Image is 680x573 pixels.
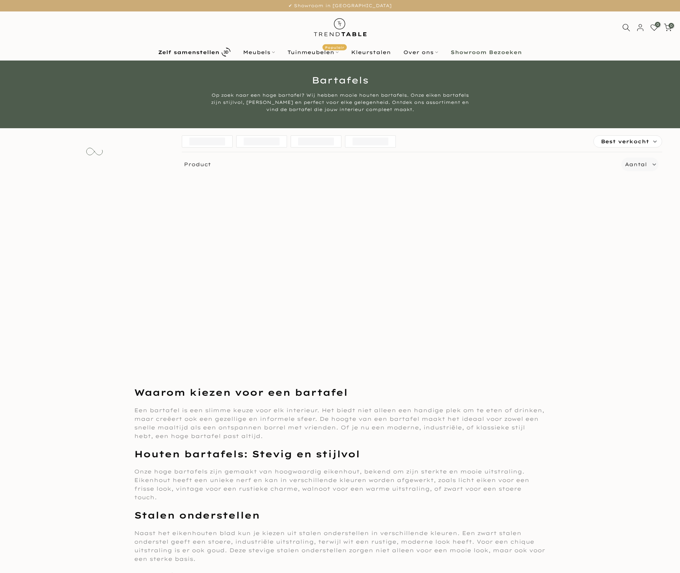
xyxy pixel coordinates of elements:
[601,136,649,147] span: Best verkocht
[669,23,674,28] span: 0
[445,48,528,57] a: Showroom Bezoeken
[664,24,672,32] a: 0
[131,76,549,85] h1: Bartafels
[322,44,347,50] span: Populair
[206,92,474,113] div: Op zoek naar een hoge bartafel? Wij hebben mooie houten bartafels. Onze eiken bartafels zijn stij...
[134,386,546,399] h2: Waarom kiezen voor een bartafel
[1,536,37,572] iframe: toggle-frame
[158,50,219,55] b: Zelf samenstellen
[134,509,546,522] h2: Stalen onderstellen
[655,22,660,27] span: 0
[650,24,658,32] a: 0
[134,406,546,440] p: Een bartafel is een slimme keuze voor elk interieur. Het biedt niet alleen een handige plek om te...
[134,529,546,563] p: Naast het eikenhouten blad kun je kiezen uit stalen onderstellen in verschillende kleuren. Een zw...
[281,48,345,57] a: TuinmeubelenPopulair
[152,46,237,58] a: Zelf samenstellen
[594,136,662,147] label: Best verkocht
[397,48,445,57] a: Over ons
[134,467,546,502] p: Onze hoge bartafels zijn gemaakt van hoogwaardig eikenhout, bekend om zijn sterkte en mooie uitst...
[134,448,546,461] h2: Houten bartafels: Stevig en stijlvol
[625,160,647,169] label: Aantal
[237,48,281,57] a: Meubels
[9,2,671,10] p: ✔ Showroom in [GEOGRAPHIC_DATA]
[179,158,619,171] span: Product
[345,48,397,57] a: Kleurstalen
[309,11,371,43] img: trend-table
[451,50,522,55] b: Showroom Bezoeken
